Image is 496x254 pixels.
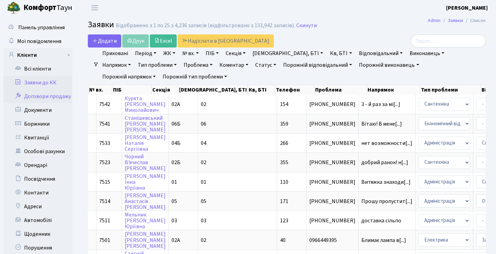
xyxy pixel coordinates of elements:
th: Секція [152,85,179,95]
span: 06 [201,120,206,128]
a: ЖК [161,47,178,59]
span: 02А [172,100,180,108]
a: Порожній напрямок [100,71,158,83]
span: 03 [201,217,206,224]
span: Вітаю! В мене[...] [361,120,402,128]
a: Приховані [100,47,131,59]
a: Excel [150,34,177,47]
span: Блимає лампа в[...] [361,236,406,244]
span: 0966449395 [309,237,355,243]
span: 04Б [172,139,180,147]
span: 02 [201,159,206,166]
span: [PHONE_NUMBER] [309,102,355,107]
span: 05 [201,198,206,205]
th: Кв, БТІ [248,85,275,95]
a: Секція [223,47,248,59]
th: Телефон [275,85,314,95]
a: Admin [428,17,441,24]
th: Проблема [314,85,367,95]
nav: breadcrumb [417,13,496,28]
a: Автомобілі [3,213,72,227]
span: 266 [280,139,288,147]
a: Станішевський[PERSON_NAME][PERSON_NAME] [125,114,166,134]
a: Договори продажу [3,89,72,103]
span: [PHONE_NUMBER] [309,218,355,223]
span: доставка сільпо [361,218,413,223]
a: Заявки до КК [3,76,72,89]
a: Курята[PERSON_NAME]Миколайович [125,95,166,114]
span: 02 [201,100,206,108]
img: logo.png [7,1,21,15]
span: нет возможности[...] [361,139,412,147]
a: Всі клієнти [3,62,72,76]
span: 02А [172,236,180,244]
th: [DEMOGRAPHIC_DATA], БТІ [178,85,248,95]
a: Відповідальний [356,47,405,59]
a: Клієнти [3,48,72,62]
th: Тип проблеми [420,85,481,95]
span: 355 [280,159,288,166]
span: 7523 [99,159,110,166]
span: Мої повідомлення [17,38,61,45]
a: Мельник[PERSON_NAME]Юріївна [125,211,166,230]
span: 06Б [172,120,180,128]
a: Коментар [217,59,251,71]
a: ПІБ [203,47,221,59]
span: [PHONE_NUMBER] [309,199,355,204]
a: Боржники [3,117,72,131]
span: 171 [280,198,288,205]
span: 03 [172,217,177,224]
span: Панель управління [18,24,65,31]
th: № вх. [89,85,112,95]
a: [PERSON_NAME]НаталіяСергіївна [125,134,166,153]
span: 7515 [99,178,110,186]
a: Контакти [3,186,72,200]
span: Прошу пропустит[...] [361,198,412,205]
a: Щоденник [3,227,72,241]
span: 359 [280,120,288,128]
div: Відображено з 1 по 25 з 4,236 записів (відфільтровано з 133,942 записів). [116,22,295,29]
a: [PERSON_NAME] [446,4,488,12]
a: ЧорнийВ'ячеслав[PERSON_NAME] [125,153,166,172]
a: Мої повідомлення [3,34,72,48]
span: 110 [280,178,288,186]
button: Переключити навігацію [86,2,103,13]
input: Пошук... [411,34,486,47]
a: Порожній виконавець [356,59,422,71]
span: [PHONE_NUMBER] [309,121,355,127]
li: Список [463,17,486,24]
span: 7514 [99,198,110,205]
a: Додати [88,34,121,47]
span: 01 [172,178,177,186]
span: [PHONE_NUMBER] [309,140,355,146]
a: № вх. [179,47,201,59]
span: Таун [23,2,72,14]
a: Тип проблеми [135,59,179,71]
span: 123 [280,217,288,224]
a: Статус [252,59,279,71]
span: 7542 [99,100,110,108]
th: ПІБ [112,85,151,95]
span: 3 - й раз за мі[...] [361,100,400,108]
a: Порожній тип проблеми [160,71,230,83]
a: Порожній відповідальний [280,59,355,71]
a: Напрямок [100,59,134,71]
a: Особові рахунки [3,145,72,158]
span: 7511 [99,217,110,224]
a: Адреси [3,200,72,213]
span: [PHONE_NUMBER] [309,160,355,165]
a: Панель управління [3,21,72,34]
span: добрий ранок! н[...] [361,159,408,166]
a: Виконавець [407,47,447,59]
a: Період [132,47,159,59]
span: 154 [280,100,288,108]
span: 04 [201,139,206,147]
span: 7501 [99,236,110,244]
span: Додати [92,37,117,45]
a: Посвідчення [3,172,72,186]
th: Напрямок [367,85,420,95]
a: Квитанції [3,131,72,145]
a: Проблема [181,59,215,71]
a: [PERSON_NAME]ІннаЮріївна [125,172,166,192]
